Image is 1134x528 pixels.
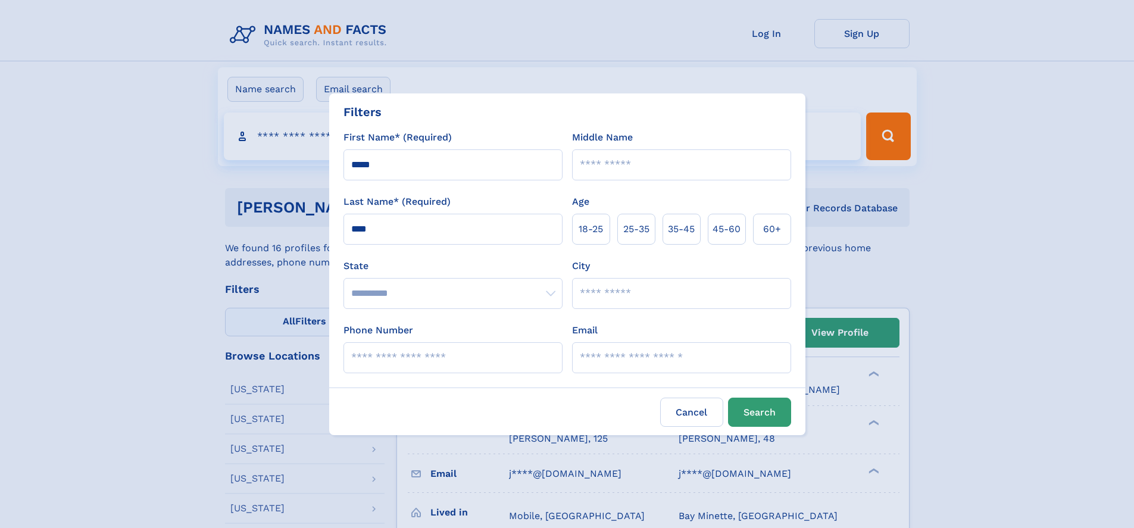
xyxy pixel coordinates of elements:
label: State [343,259,563,273]
label: Last Name* (Required) [343,195,451,209]
label: City [572,259,590,273]
span: 45‑60 [713,222,741,236]
span: 60+ [763,222,781,236]
label: Phone Number [343,323,413,338]
label: First Name* (Required) [343,130,452,145]
label: Cancel [660,398,723,427]
button: Search [728,398,791,427]
label: Middle Name [572,130,633,145]
span: 18‑25 [579,222,603,236]
span: 35‑45 [668,222,695,236]
div: Filters [343,103,382,121]
label: Email [572,323,598,338]
label: Age [572,195,589,209]
span: 25‑35 [623,222,649,236]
